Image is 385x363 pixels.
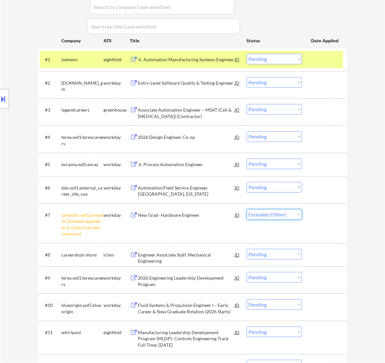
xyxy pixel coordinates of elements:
[103,330,130,336] div: eightfold
[234,300,241,311] div: JD
[234,209,241,221] div: JD
[61,185,103,198] div: bdx.wd1.external_career_site_usa
[45,252,56,258] div: #8
[103,252,130,258] div: icims
[87,19,240,34] input: Search by title (case sensitive)
[61,162,103,168] div: evrazna.wd5.evraz
[103,275,130,282] div: workday
[234,182,241,194] div: JD
[130,38,241,44] div: Title
[61,212,103,237] div: symbotic.wd1.symbotic [Already applied to 2+ jobs from this company]
[138,80,235,87] div: Entry-Level Software Quality & Testing Engineer
[61,38,103,44] div: Company
[103,302,130,309] div: workday
[138,162,235,168] div: Jr. Process Automation Engineer
[234,327,241,338] div: JD
[311,38,340,44] div: Date Applied
[138,330,235,349] div: Manufacturing Leadership Development Program (MLDP): Controls Engineering Track Full Time, [DATE]
[138,275,235,288] div: 2026 Engineering Leadership Development Program
[45,185,56,191] div: #6
[247,35,302,46] div: Status
[234,54,241,65] div: JD
[45,275,56,282] div: #9
[45,212,56,219] div: #7
[234,159,241,170] div: JD
[234,77,241,89] div: JD
[234,249,241,261] div: JD
[61,275,103,288] div: terex.wd1.terexcareers
[138,185,235,198] div: Automation/Field Service Engineer, [GEOGRAPHIC_DATA], [US_STATE]
[138,212,235,219] div: New Grad- Hardware Engineer
[103,212,130,219] div: workday
[61,302,103,315] div: blueorigin.wd5.blueorigin
[103,185,130,191] div: workday
[61,330,103,336] div: whirlpool
[234,272,241,284] div: JD
[61,252,103,258] div: careershub-shure
[103,80,130,87] div: workday
[234,104,241,116] div: JD
[103,134,130,141] div: workday
[138,107,235,120] div: Associate Automation Engineer – MSAT (Cell & [MEDICAL_DATA]) (Contractor)
[45,330,56,336] div: #11
[138,57,235,63] div: Jr. Automation Manufacturing Systems Engineer
[234,131,241,143] div: JD
[45,302,56,309] div: #10
[103,57,130,63] div: eightfold
[138,302,235,315] div: Fluid Systems & Propulsion Engineer I – Early Career & New Graduate Rotation (2026 Starts)
[45,162,56,168] div: #5
[138,134,235,141] div: 2026 Design Engineer Co-op
[103,107,130,114] div: greenhouse
[138,252,235,265] div: Engineer Associate Staff, Mechanical Engineering
[103,38,130,44] div: ATS
[103,162,130,168] div: workday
